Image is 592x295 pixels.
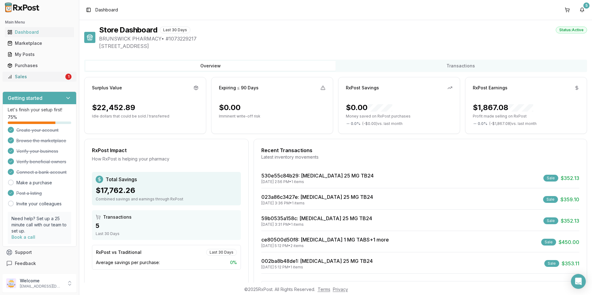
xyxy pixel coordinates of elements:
[5,60,74,71] a: Purchases
[261,147,579,154] div: Recent Transactions
[5,71,74,82] a: Sales1
[92,147,241,154] div: RxPost Impact
[219,114,325,119] p: Imminent write-off risk
[16,138,66,144] span: Browse the marketplace
[16,180,52,186] a: Make a purchase
[561,217,579,224] span: $352.13
[95,7,118,13] span: Dashboard
[7,40,72,46] div: Marketplace
[16,148,58,154] span: Verify your business
[2,61,76,71] button: Purchases
[16,169,67,175] span: Connect a bank account
[7,74,64,80] div: Sales
[556,27,587,33] div: Status: Active
[7,62,72,69] div: Purchases
[2,27,76,37] button: Dashboard
[541,239,556,246] div: Sale
[95,7,118,13] nav: breadcrumb
[560,196,579,203] span: $359.10
[562,260,579,267] span: $353.11
[219,103,241,113] div: $0.00
[577,5,587,15] button: 5
[2,2,42,12] img: RxPost Logo
[160,27,190,33] div: Last 30 Days
[2,247,76,258] button: Support
[8,107,71,113] p: Let's finish your setup first!
[92,85,122,91] div: Surplus Value
[351,121,360,126] span: 0.0 %
[106,176,137,183] span: Total Savings
[473,114,579,119] p: Profit made selling on RxPost
[92,114,198,119] p: Idle dollars that could be sold / transferred
[99,42,587,50] span: [STREET_ADDRESS]
[20,284,63,289] p: [EMAIL_ADDRESS][DOMAIN_NAME]
[92,103,135,113] div: $22,452.89
[96,221,237,230] div: 5
[261,265,373,270] div: [DATE] 5:12 PM • 1 items
[261,243,389,248] div: [DATE] 5:12 PM • 2 items
[5,38,74,49] a: Marketplace
[571,274,586,289] div: Open Intercom Messenger
[92,156,241,162] div: How RxPost is helping your pharmacy
[261,237,389,243] a: ce80500d50f8: [MEDICAL_DATA] 1 MG TABS+1 more
[85,61,336,71] button: Overview
[261,281,579,291] button: View All Transactions
[16,159,66,165] span: Verify beneficial owners
[16,201,62,207] a: Invite your colleagues
[16,190,42,196] span: Post a listing
[96,249,141,255] div: RxPost vs Traditional
[362,121,403,126] span: ( - $0.00 ) vs. last month
[261,173,374,179] a: 530e55c84b29: [MEDICAL_DATA] 25 MG TB24
[65,74,72,80] div: 1
[346,114,452,119] p: Money saved on RxPost purchases
[7,51,72,58] div: My Posts
[261,222,372,227] div: [DATE] 3:31 PM • 1 items
[99,25,157,35] h1: Store Dashboard
[318,287,330,292] a: Terms
[583,2,590,9] div: 5
[561,174,579,182] span: $352.13
[261,258,373,264] a: 002ba8b48de1: [MEDICAL_DATA] 25 MG TB24
[346,103,392,113] div: $0.00
[543,217,558,224] div: Sale
[8,114,17,120] span: 75 %
[261,201,373,206] div: [DATE] 3:36 PM • 1 items
[543,175,558,182] div: Sale
[11,216,67,234] p: Need help? Set up a 25 minute call with our team to set up.
[230,259,237,266] span: 0 %
[206,249,237,256] div: Last 30 Days
[559,238,579,246] span: $450.00
[219,85,259,91] div: Expiring ≤ 90 Days
[8,94,42,102] h3: Getting started
[261,194,373,200] a: 023a86c3427e: [MEDICAL_DATA] 25 MG TB24
[96,231,237,236] div: Last 30 Days
[2,38,76,48] button: Marketplace
[15,260,36,267] span: Feedback
[473,103,533,113] div: $1,867.08
[473,85,507,91] div: RxPost Earnings
[261,179,374,184] div: [DATE] 2:56 PM • 1 items
[5,49,74,60] a: My Posts
[543,196,558,203] div: Sale
[333,287,348,292] a: Privacy
[96,197,237,202] div: Combined savings and earnings through RxPost
[16,127,59,133] span: Create your account
[5,27,74,38] a: Dashboard
[261,215,372,221] a: 59b0535a158c: [MEDICAL_DATA] 25 MG TB24
[2,72,76,82] button: Sales1
[20,278,63,284] p: Welcome
[346,85,379,91] div: RxPost Savings
[5,20,74,25] h2: Main Menu
[99,35,587,42] span: BRUNSWICK PHARMACY • # 1073229217
[7,29,72,35] div: Dashboard
[336,61,586,71] button: Transactions
[11,234,35,240] a: Book a call
[544,260,559,267] div: Sale
[2,49,76,59] button: My Posts
[96,186,237,195] div: $17,762.26
[103,214,132,220] span: Transactions
[489,121,537,126] span: ( - $1,867.08 ) vs. last month
[96,259,160,266] span: Average savings per purchase:
[261,154,579,160] div: Latest inventory movements
[6,278,16,288] img: User avatar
